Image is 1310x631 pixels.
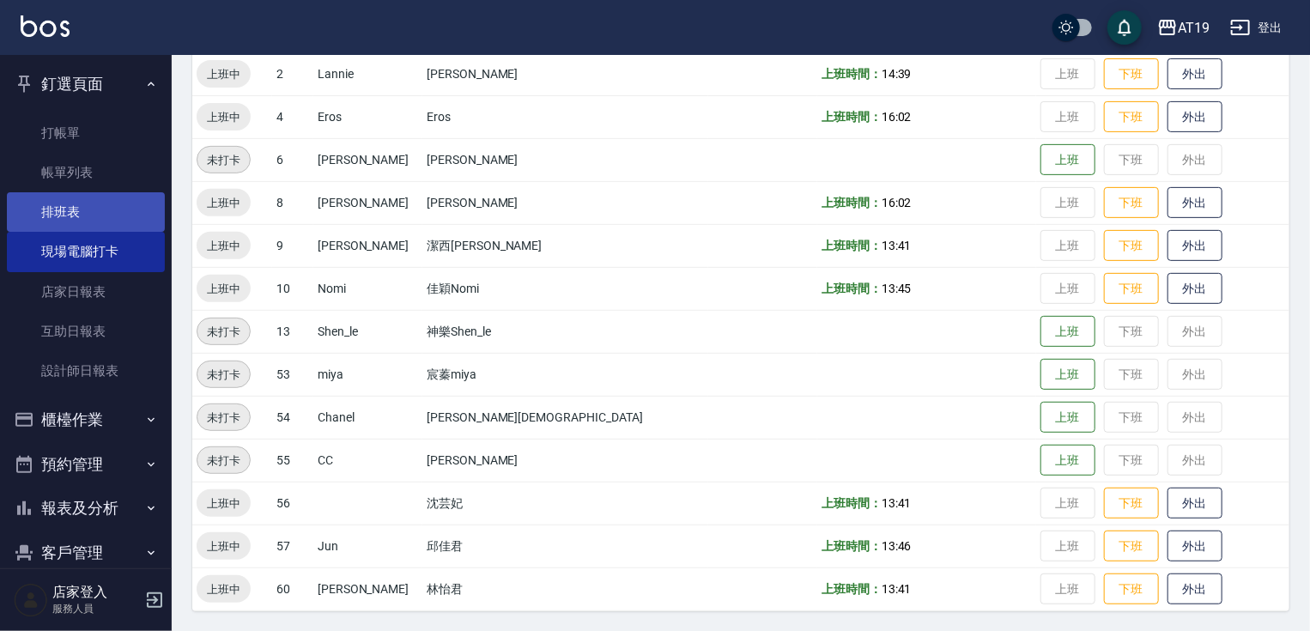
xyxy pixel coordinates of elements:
td: 54 [272,396,313,439]
button: 櫃檯作業 [7,397,165,442]
button: 上班 [1040,144,1095,176]
td: 邱佳君 [422,525,708,567]
span: 13:41 [882,239,912,252]
b: 上班時間： [822,239,882,252]
button: 上班 [1040,316,1095,348]
button: 下班 [1104,101,1159,133]
td: Eros [422,95,708,138]
span: 14:39 [882,67,912,81]
td: [PERSON_NAME] [422,439,708,482]
a: 排班表 [7,192,165,232]
span: 上班中 [197,280,251,298]
span: 16:02 [882,110,912,124]
td: Jun [313,525,422,567]
button: 報表及分析 [7,486,165,531]
td: [PERSON_NAME][DEMOGRAPHIC_DATA] [422,396,708,439]
button: 下班 [1104,187,1159,219]
p: 服務人員 [52,601,140,616]
span: 上班中 [197,494,251,513]
td: [PERSON_NAME] [422,52,708,95]
button: save [1107,10,1142,45]
b: 上班時間： [822,582,882,596]
td: [PERSON_NAME] [313,224,422,267]
span: 上班中 [197,580,251,598]
button: 上班 [1040,445,1095,476]
td: 8 [272,181,313,224]
a: 帳單列表 [7,153,165,192]
span: 13:41 [882,582,912,596]
td: 10 [272,267,313,310]
td: 2 [272,52,313,95]
td: 佳穎Nomi [422,267,708,310]
button: 客戶管理 [7,531,165,575]
span: 13:46 [882,539,912,553]
button: 下班 [1104,573,1159,605]
button: 外出 [1167,488,1222,519]
td: 55 [272,439,313,482]
b: 上班時間： [822,539,882,553]
td: 53 [272,353,313,396]
span: 未打卡 [197,366,250,384]
span: 13:45 [882,282,912,295]
button: AT19 [1150,10,1216,46]
span: 13:41 [882,496,912,510]
span: 上班中 [197,65,251,83]
td: 潔西[PERSON_NAME] [422,224,708,267]
button: 外出 [1167,531,1222,562]
b: 上班時間： [822,110,882,124]
td: 56 [272,482,313,525]
td: 6 [272,138,313,181]
button: 預約管理 [7,442,165,487]
span: 上班中 [197,237,251,255]
button: 下班 [1104,488,1159,519]
button: 外出 [1167,573,1222,605]
td: 4 [272,95,313,138]
button: 外出 [1167,101,1222,133]
td: miya [313,353,422,396]
td: [PERSON_NAME] [422,138,708,181]
button: 上班 [1040,359,1095,391]
a: 現場電腦打卡 [7,232,165,271]
span: 16:02 [882,196,912,209]
button: 上班 [1040,402,1095,434]
div: AT19 [1178,17,1210,39]
span: 未打卡 [197,409,250,427]
td: 神樂Shen_le [422,310,708,353]
td: Lannie [313,52,422,95]
button: 外出 [1167,230,1222,262]
img: Logo [21,15,70,37]
td: [PERSON_NAME] [422,181,708,224]
span: 上班中 [197,108,251,126]
a: 打帳單 [7,113,165,153]
b: 上班時間： [822,282,882,295]
span: 未打卡 [197,151,250,169]
button: 外出 [1167,187,1222,219]
span: 未打卡 [197,323,250,341]
a: 設計師日報表 [7,351,165,391]
td: Chanel [313,396,422,439]
td: 13 [272,310,313,353]
td: 57 [272,525,313,567]
button: 下班 [1104,273,1159,305]
td: Eros [313,95,422,138]
td: [PERSON_NAME] [313,138,422,181]
td: CC [313,439,422,482]
td: Nomi [313,267,422,310]
td: [PERSON_NAME] [313,567,422,610]
button: 外出 [1167,58,1222,90]
td: Shen_le [313,310,422,353]
td: [PERSON_NAME] [313,181,422,224]
td: 林怡君 [422,567,708,610]
a: 店家日報表 [7,272,165,312]
h5: 店家登入 [52,584,140,601]
a: 互助日報表 [7,312,165,351]
td: 宸蓁miya [422,353,708,396]
button: 釘選頁面 [7,62,165,106]
b: 上班時間： [822,196,882,209]
b: 上班時間： [822,496,882,510]
td: 沈芸妃 [422,482,708,525]
span: 上班中 [197,194,251,212]
span: 上班中 [197,537,251,555]
button: 外出 [1167,273,1222,305]
img: Person [14,583,48,617]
